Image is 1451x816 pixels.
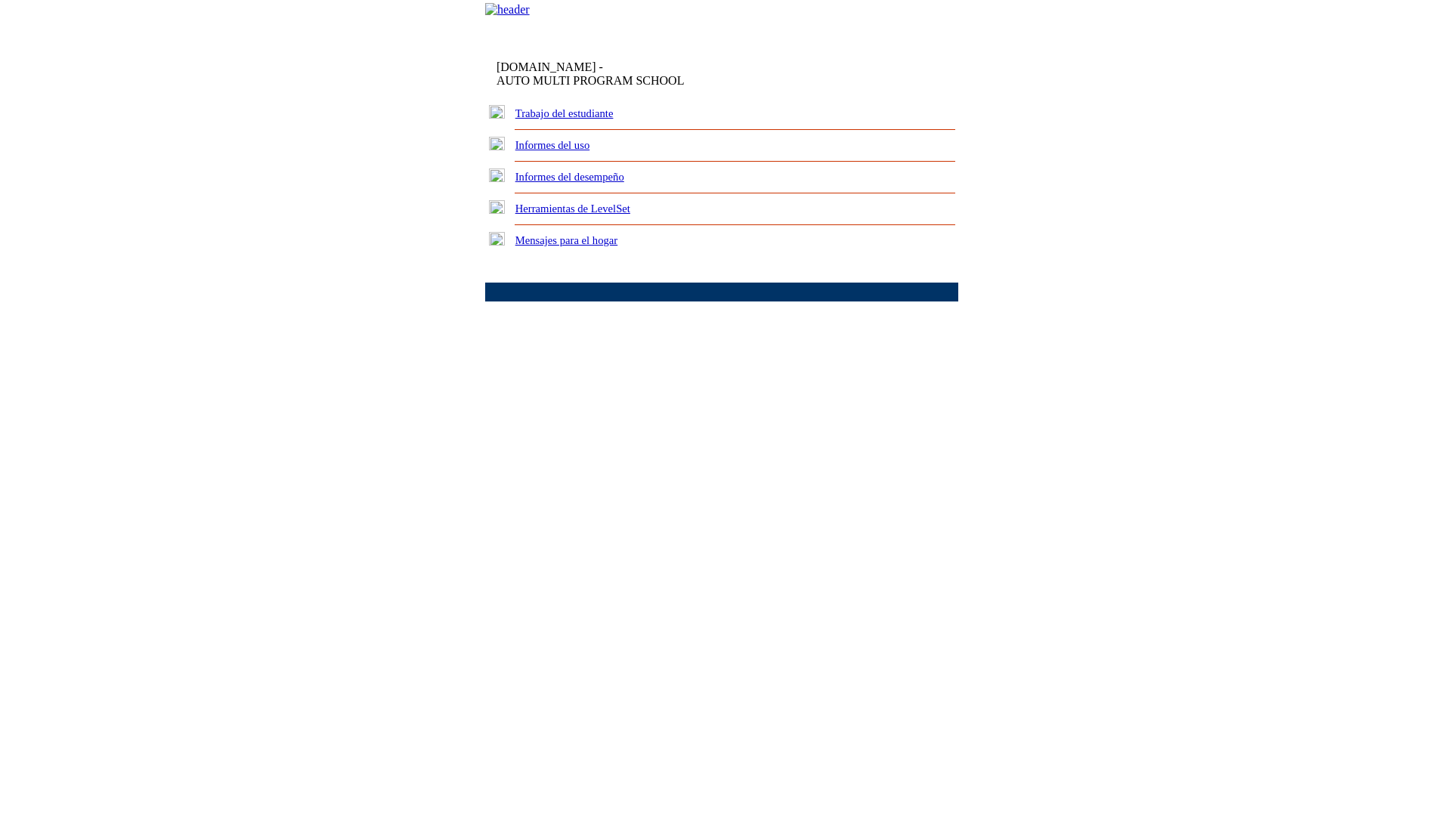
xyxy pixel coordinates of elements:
img: plus.gif [489,168,505,182]
img: header [485,3,530,17]
img: plus.gif [489,137,505,150]
a: Informes del desempeño [515,171,624,183]
img: plus.gif [489,105,505,119]
a: Informes del uso [515,139,590,151]
a: Trabajo del estudiante [515,107,614,119]
nobr: AUTO MULTI PROGRAM SCHOOL [497,74,684,87]
img: plus.gif [489,200,505,214]
img: plus.gif [489,232,505,246]
td: [DOMAIN_NAME] - [497,60,775,88]
a: Herramientas de LevelSet [515,202,630,215]
a: Mensajes para el hogar [515,234,618,246]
